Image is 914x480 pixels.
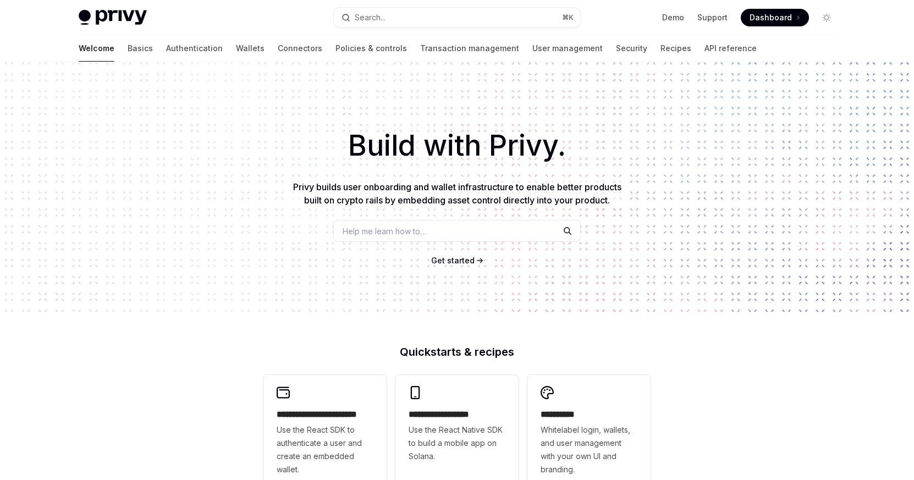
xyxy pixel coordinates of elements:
[660,35,691,62] a: Recipes
[128,35,153,62] a: Basics
[741,9,809,26] a: Dashboard
[616,35,647,62] a: Security
[541,423,637,476] span: Whitelabel login, wallets, and user management with your own UI and branding.
[431,255,475,266] a: Get started
[263,346,651,357] h2: Quickstarts & recipes
[293,181,621,206] span: Privy builds user onboarding and wallet infrastructure to enable better products built on crypto ...
[79,10,147,25] img: light logo
[166,35,223,62] a: Authentication
[236,35,265,62] a: Wallets
[431,256,475,265] span: Get started
[343,225,426,237] span: Help me learn how to…
[662,12,684,23] a: Demo
[420,35,519,62] a: Transaction management
[18,124,896,167] h1: Build with Privy.
[277,423,373,476] span: Use the React SDK to authenticate a user and create an embedded wallet.
[79,35,114,62] a: Welcome
[704,35,757,62] a: API reference
[818,9,835,26] button: Toggle dark mode
[697,12,728,23] a: Support
[409,423,505,463] span: Use the React Native SDK to build a mobile app on Solana.
[355,11,386,24] div: Search...
[278,35,322,62] a: Connectors
[750,12,792,23] span: Dashboard
[532,35,603,62] a: User management
[335,35,407,62] a: Policies & controls
[562,13,574,22] span: ⌘ K
[334,8,580,27] button: Search...⌘K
